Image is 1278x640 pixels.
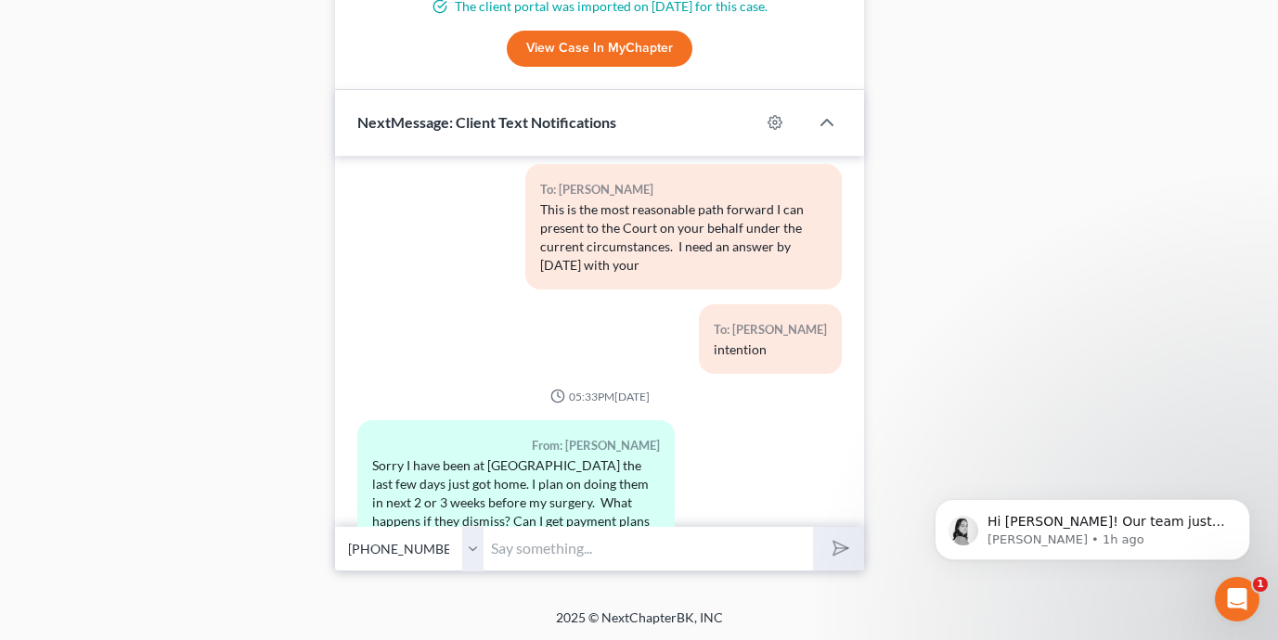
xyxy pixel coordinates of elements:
[1215,577,1259,621] iframe: Intercom live chat
[540,179,827,200] div: To: [PERSON_NAME]
[372,456,659,549] div: Sorry I have been at [GEOGRAPHIC_DATA] the last few days just got home. I plan on doing them in n...
[907,460,1278,590] iframe: Intercom notifications message
[357,113,616,131] span: NextMessage: Client Text Notifications
[714,319,827,340] div: To: [PERSON_NAME]
[714,340,827,359] div: intention
[540,200,827,275] div: This is the most reasonable path forward I can present to the Court on your behalf under the curr...
[1253,577,1268,592] span: 1
[484,526,813,571] input: Say something...
[372,435,659,456] div: From: [PERSON_NAME]
[507,31,692,68] a: View Case in MyChapter
[357,389,842,404] div: 05:33PM[DATE]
